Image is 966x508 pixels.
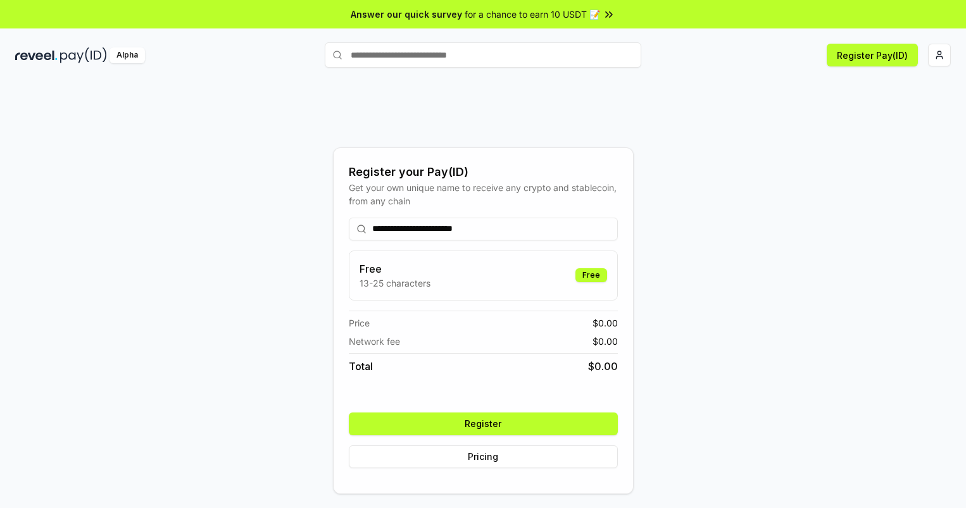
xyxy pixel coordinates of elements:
[110,47,145,63] div: Alpha
[465,8,600,21] span: for a chance to earn 10 USDT 📝
[349,163,618,181] div: Register your Pay(ID)
[349,412,618,435] button: Register
[349,445,618,468] button: Pricing
[351,8,462,21] span: Answer our quick survey
[349,335,400,348] span: Network fee
[588,359,618,374] span: $ 0.00
[15,47,58,63] img: reveel_dark
[349,359,373,374] span: Total
[827,44,918,66] button: Register Pay(ID)
[60,47,107,63] img: pay_id
[360,276,430,290] p: 13-25 characters
[349,181,618,208] div: Get your own unique name to receive any crypto and stablecoin, from any chain
[349,316,370,330] span: Price
[593,335,618,348] span: $ 0.00
[575,268,607,282] div: Free
[360,261,430,276] h3: Free
[593,316,618,330] span: $ 0.00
